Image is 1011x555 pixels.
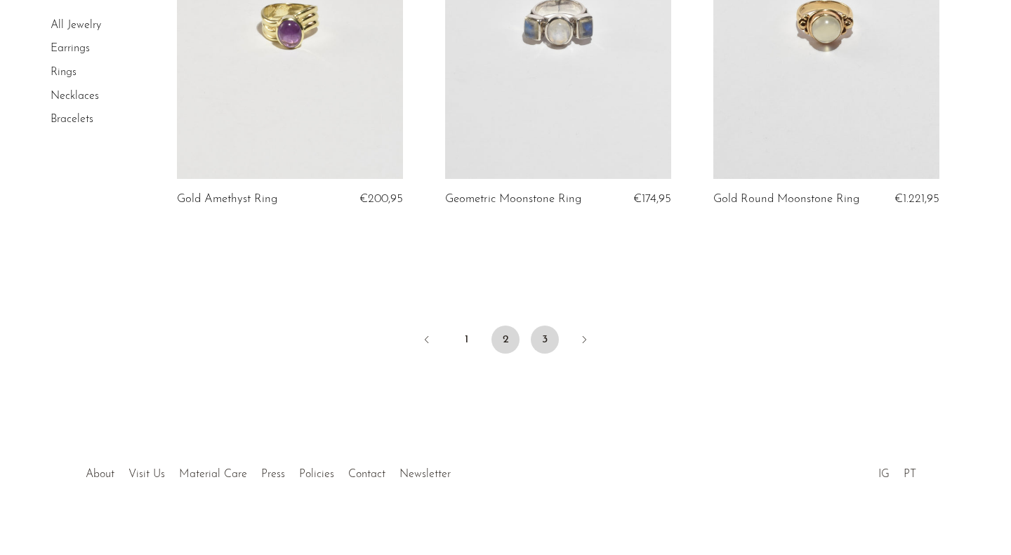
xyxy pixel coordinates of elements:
[51,91,99,102] a: Necklaces
[570,326,598,356] a: Next
[904,469,916,480] a: PT
[79,457,458,484] ul: Quick links
[359,193,403,205] span: €200,95
[177,193,277,206] a: Gold Amethyst Ring
[445,193,581,206] a: Geometric Moonstone Ring
[179,469,247,480] a: Material Care
[51,44,90,55] a: Earrings
[713,193,859,206] a: Gold Round Moonstone Ring
[878,469,890,480] a: IG
[51,20,101,31] a: All Jewelry
[491,326,520,354] span: 2
[894,193,939,205] span: €1.221,95
[51,114,93,125] a: Bracelets
[128,469,165,480] a: Visit Us
[51,67,77,78] a: Rings
[86,469,114,480] a: About
[413,326,441,356] a: Previous
[531,326,559,354] a: 3
[452,326,480,354] a: 1
[261,469,285,480] a: Press
[871,457,923,484] ul: Social Medias
[299,469,334,480] a: Policies
[348,469,385,480] a: Contact
[633,193,671,205] span: €174,95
